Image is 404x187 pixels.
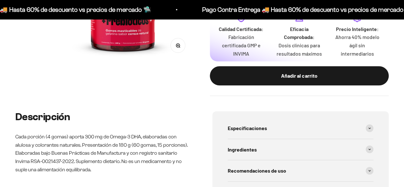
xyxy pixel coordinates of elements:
[336,26,378,32] strong: Precio Inteligente:
[228,118,374,139] summary: Especificaciones
[15,111,192,122] h2: Descripción
[228,139,374,160] summary: Ingredientes
[275,41,323,58] p: Dosis clínicas para resultados máximos
[228,145,257,154] span: Ingredientes
[217,33,265,58] p: Fabricación certificada GMP e INVIMA
[219,26,263,32] strong: Calidad Certificada:
[15,133,192,174] p: Cada porción (4 gomas) aporta 300 mg de Omega-3 DHA, elaboradas con alulosa y colorantes naturale...
[228,167,286,175] span: Recomendaciones de uso
[223,72,376,80] div: Añadir al carrito
[210,66,389,85] button: Añadir al carrito
[333,33,381,58] p: Ahorra 40% modelo ágil sin intermediarios
[228,160,374,181] summary: Recomendaciones de uso
[228,124,267,132] span: Especificaciones
[284,26,315,40] strong: Eficacia Comprobada:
